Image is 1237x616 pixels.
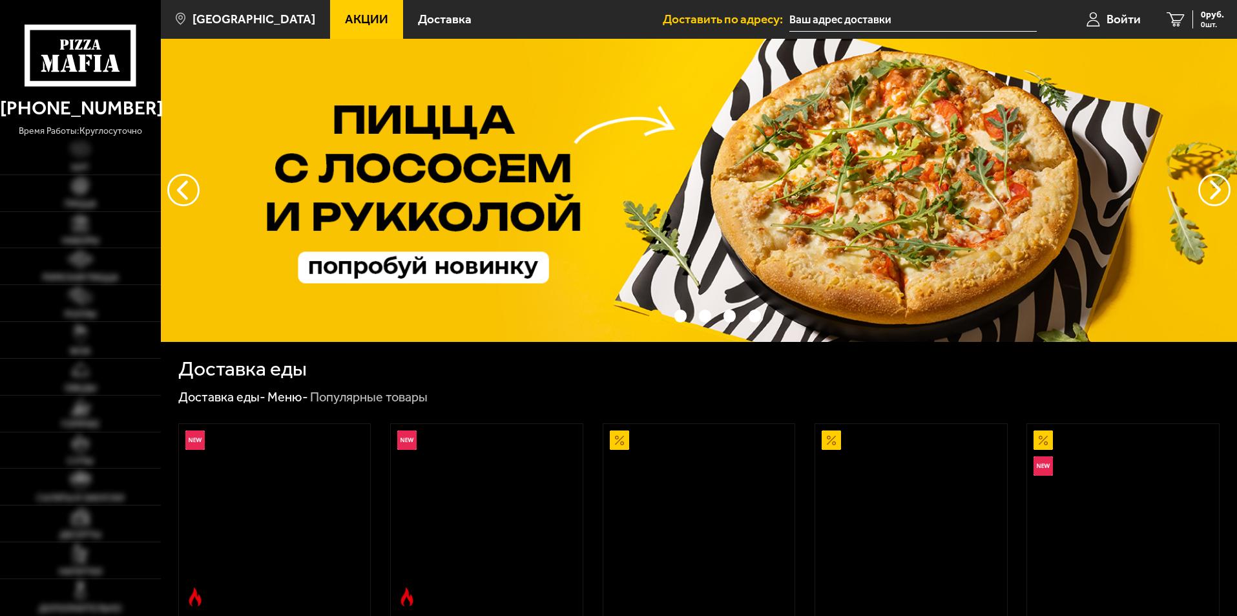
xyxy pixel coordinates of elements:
[39,604,121,613] span: Дополнительно
[37,494,124,503] span: Салаты и закуски
[418,13,472,25] span: Доставка
[749,310,761,322] button: точки переключения
[179,424,371,613] a: НовинкаОстрое блюдоРимская с креветками
[1201,21,1224,28] span: 0 шт.
[61,420,99,429] span: Горячее
[43,273,118,282] span: Римская пицца
[178,389,265,405] a: Доставка еды-
[67,457,93,466] span: Супы
[345,13,388,25] span: Акции
[663,13,789,25] span: Доставить по адресу:
[178,359,307,379] h1: Доставка еды
[1198,174,1231,206] button: предыдущий
[649,310,661,322] button: точки переключения
[185,430,205,450] img: Новинка
[391,424,583,613] a: НовинкаОстрое блюдоРимская с мясным ассорти
[397,588,417,607] img: Острое блюдо
[267,389,308,405] a: Меню-
[62,237,99,246] span: Наборы
[397,430,417,450] img: Новинка
[1034,430,1053,450] img: Акционный
[310,389,428,406] div: Популярные товары
[185,588,205,607] img: Острое блюдо
[1034,456,1053,476] img: Новинка
[192,13,315,25] span: [GEOGRAPHIC_DATA]
[603,424,795,613] a: АкционныйАль-Шам 25 см (тонкое тесто)
[167,174,200,206] button: следующий
[789,8,1037,32] input: Ваш адрес доставки
[71,164,89,173] span: Хит
[70,347,91,356] span: WOK
[65,384,96,393] span: Обеды
[699,310,711,322] button: точки переключения
[1201,10,1224,19] span: 0 руб.
[610,430,629,450] img: Акционный
[822,430,841,450] img: Акционный
[65,200,96,209] span: Пицца
[59,568,102,577] span: Напитки
[65,310,96,319] span: Роллы
[723,310,736,322] button: точки переключения
[815,424,1007,613] a: АкционныйПепперони 25 см (толстое с сыром)
[1027,424,1219,613] a: АкционныйНовинкаВсё включено
[1107,13,1141,25] span: Войти
[59,531,101,540] span: Десерты
[674,310,687,322] button: точки переключения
